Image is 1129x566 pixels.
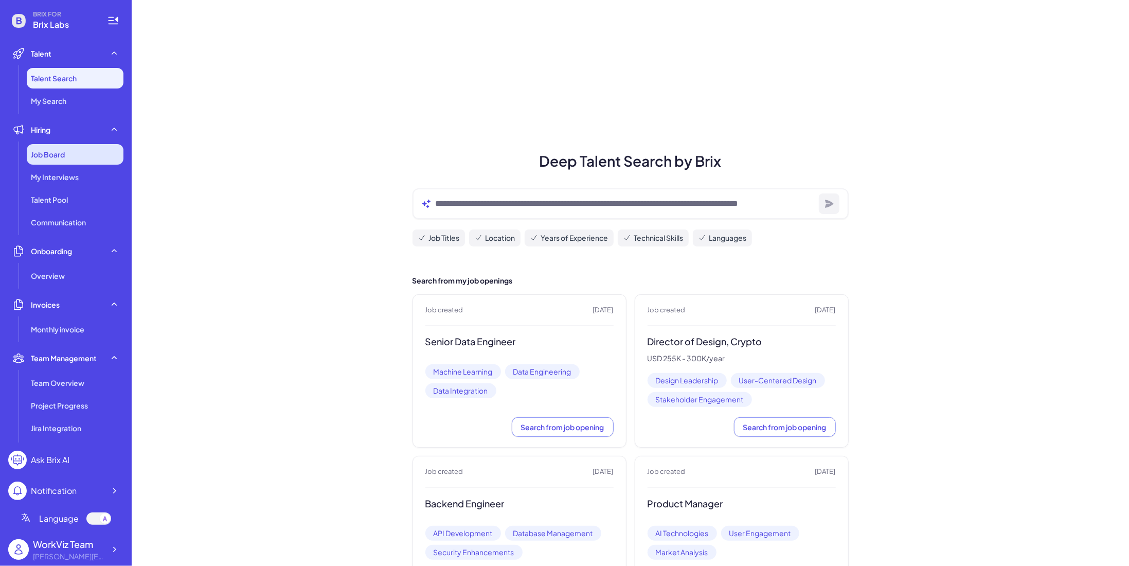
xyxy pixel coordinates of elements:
[593,305,614,315] span: [DATE]
[425,305,463,315] span: Job created
[648,373,727,388] span: Design Leadership
[486,233,515,243] span: Location
[33,537,105,551] div: WorkViz Team
[648,305,686,315] span: Job created
[400,150,861,172] h1: Deep Talent Search by Brix
[33,551,105,562] div: alex@joinbrix.com
[634,233,684,243] span: Technical Skills
[505,526,601,541] span: Database Management
[31,73,77,83] span: Talent Search
[521,422,604,432] span: Search from job opening
[425,336,614,348] h3: Senior Data Engineer
[734,417,836,437] button: Search from job opening
[425,383,496,398] span: Data Integration
[815,467,836,477] span: [DATE]
[31,246,72,256] span: Onboarding
[648,392,752,407] span: Stakeholder Engagement
[648,526,717,541] span: AI Technologies
[505,364,580,379] span: Data Engineering
[31,271,65,281] span: Overview
[31,217,86,227] span: Communication
[541,233,608,243] span: Years of Experience
[425,498,614,510] h3: Backend Engineer
[429,233,460,243] span: Job Titles
[721,526,799,541] span: User Engagement
[648,545,716,560] span: Market Analysis
[648,498,836,510] h3: Product Manager
[39,512,79,525] span: Language
[33,10,95,19] span: BRIX FOR
[31,423,81,433] span: Jira Integration
[512,417,614,437] button: Search from job opening
[815,305,836,315] span: [DATE]
[31,172,79,182] span: My Interviews
[31,96,66,106] span: My Search
[31,353,97,363] span: Team Management
[743,422,827,432] span: Search from job opening
[31,149,65,160] span: Job Board
[31,485,77,497] div: Notification
[709,233,747,243] span: Languages
[31,194,68,205] span: Talent Pool
[731,373,825,388] span: User-Centered Design
[425,526,501,541] span: API Development
[31,299,60,310] span: Invoices
[31,48,51,59] span: Talent
[31,378,84,388] span: Team Overview
[648,354,836,363] p: USD 255K - 300K/year
[648,467,686,477] span: Job created
[31,454,69,466] div: Ask Brix AI
[648,336,836,348] h3: Director of Design, Crypto
[31,324,84,334] span: Monthly invoice
[413,275,849,286] h2: Search from my job openings
[425,467,463,477] span: Job created
[8,539,29,560] img: user_logo.png
[425,364,501,379] span: Machine Learning
[31,125,50,135] span: Hiring
[33,19,95,31] span: Brix Labs
[593,467,614,477] span: [DATE]
[425,545,523,560] span: Security Enhancements
[31,400,88,411] span: Project Progress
